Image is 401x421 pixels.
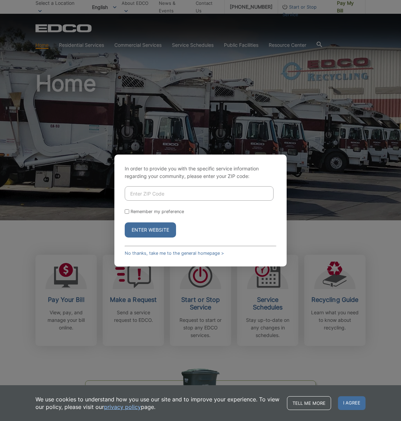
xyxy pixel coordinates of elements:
p: In order to provide you with the specific service information regarding your community, please en... [125,165,276,180]
a: No thanks, take me to the general homepage > [125,251,224,256]
label: Remember my preference [131,209,184,214]
input: Enter ZIP Code [125,186,274,201]
p: We use cookies to understand how you use our site and to improve your experience. To view our pol... [35,396,280,411]
a: privacy policy [104,403,141,411]
span: I agree [338,396,366,410]
button: Enter Website [125,222,176,238]
a: Tell me more [287,396,331,410]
